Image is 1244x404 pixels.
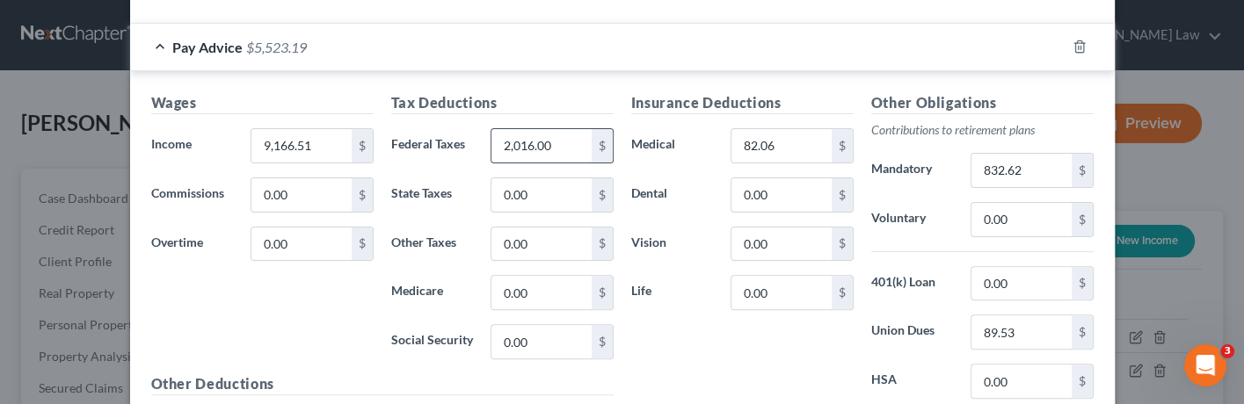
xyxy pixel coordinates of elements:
[246,39,307,55] span: $5,523.19
[832,276,853,309] div: $
[971,315,1071,349] input: 0.00
[862,314,963,350] label: Union Dues
[1184,344,1226,386] iframe: Intercom live chat
[151,373,614,395] h5: Other Deductions
[1220,344,1234,358] span: 3
[622,177,723,213] label: Dental
[151,136,192,151] span: Income
[352,129,373,162] div: $
[491,325,591,358] input: 0.00
[731,227,831,261] input: 0.00
[862,364,963,399] label: HSA
[251,178,351,212] input: 0.00
[1072,154,1093,187] div: $
[592,129,613,162] div: $
[622,227,723,262] label: Vision
[491,227,591,261] input: 0.00
[1072,315,1093,349] div: $
[151,92,374,114] h5: Wages
[971,267,1071,300] input: 0.00
[172,39,243,55] span: Pay Advice
[862,202,963,237] label: Voluntary
[971,203,1071,236] input: 0.00
[352,227,373,261] div: $
[352,178,373,212] div: $
[871,121,1094,139] p: Contributions to retirement plans
[491,178,591,212] input: 0.00
[592,227,613,261] div: $
[251,227,351,261] input: 0.00
[382,177,483,213] label: State Taxes
[382,227,483,262] label: Other Taxes
[382,128,483,163] label: Federal Taxes
[622,275,723,310] label: Life
[832,227,853,261] div: $
[1072,203,1093,236] div: $
[491,129,591,162] input: 0.00
[862,153,963,188] label: Mandatory
[731,276,831,309] input: 0.00
[382,324,483,359] label: Social Security
[592,178,613,212] div: $
[631,92,854,114] h5: Insurance Deductions
[592,276,613,309] div: $
[491,276,591,309] input: 0.00
[142,177,243,213] label: Commissions
[1072,364,1093,398] div: $
[971,154,1071,187] input: 0.00
[391,92,614,114] h5: Tax Deductions
[832,178,853,212] div: $
[382,275,483,310] label: Medicare
[731,178,831,212] input: 0.00
[592,325,613,358] div: $
[832,129,853,162] div: $
[731,129,831,162] input: 0.00
[862,266,963,301] label: 401(k) Loan
[871,92,1094,114] h5: Other Obligations
[971,364,1071,398] input: 0.00
[251,129,351,162] input: 0.00
[622,128,723,163] label: Medical
[1072,267,1093,300] div: $
[142,227,243,262] label: Overtime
